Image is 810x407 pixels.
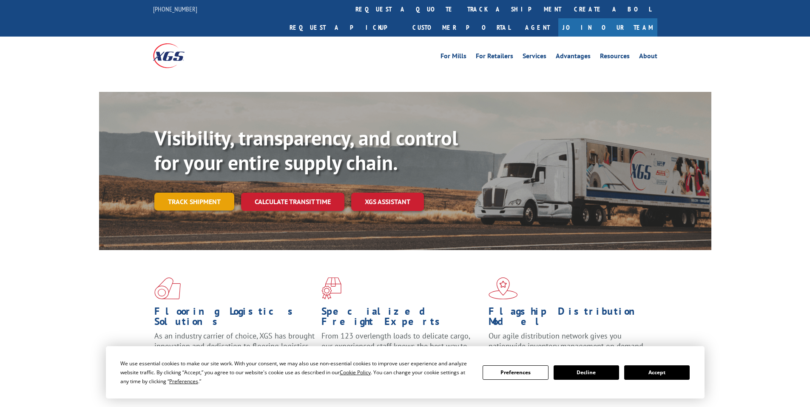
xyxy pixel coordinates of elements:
[120,359,472,386] div: We use essential cookies to make our site work. With your consent, we may also use non-essential ...
[154,306,315,331] h1: Flooring Logistics Solutions
[321,331,482,369] p: From 123 overlength loads to delicate cargo, our experienced staff knows the best way to move you...
[489,277,518,299] img: xgs-icon-flagship-distribution-model-red
[556,53,591,62] a: Advantages
[489,331,645,351] span: Our agile distribution network gives you nationwide inventory management on demand.
[600,53,630,62] a: Resources
[153,5,197,13] a: [PHONE_NUMBER]
[441,53,466,62] a: For Mills
[283,18,406,37] a: Request a pickup
[154,277,181,299] img: xgs-icon-total-supply-chain-intelligence-red
[169,378,198,385] span: Preferences
[154,125,458,176] b: Visibility, transparency, and control for your entire supply chain.
[483,365,548,380] button: Preferences
[321,306,482,331] h1: Specialized Freight Experts
[554,365,619,380] button: Decline
[340,369,371,376] span: Cookie Policy
[406,18,517,37] a: Customer Portal
[624,365,690,380] button: Accept
[154,331,315,361] span: As an industry carrier of choice, XGS has brought innovation and dedication to flooring logistics...
[489,306,649,331] h1: Flagship Distribution Model
[154,193,234,211] a: Track shipment
[639,53,657,62] a: About
[106,346,705,398] div: Cookie Consent Prompt
[241,193,344,211] a: Calculate transit time
[321,277,341,299] img: xgs-icon-focused-on-flooring-red
[523,53,546,62] a: Services
[517,18,558,37] a: Agent
[351,193,424,211] a: XGS ASSISTANT
[476,53,513,62] a: For Retailers
[558,18,657,37] a: Join Our Team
